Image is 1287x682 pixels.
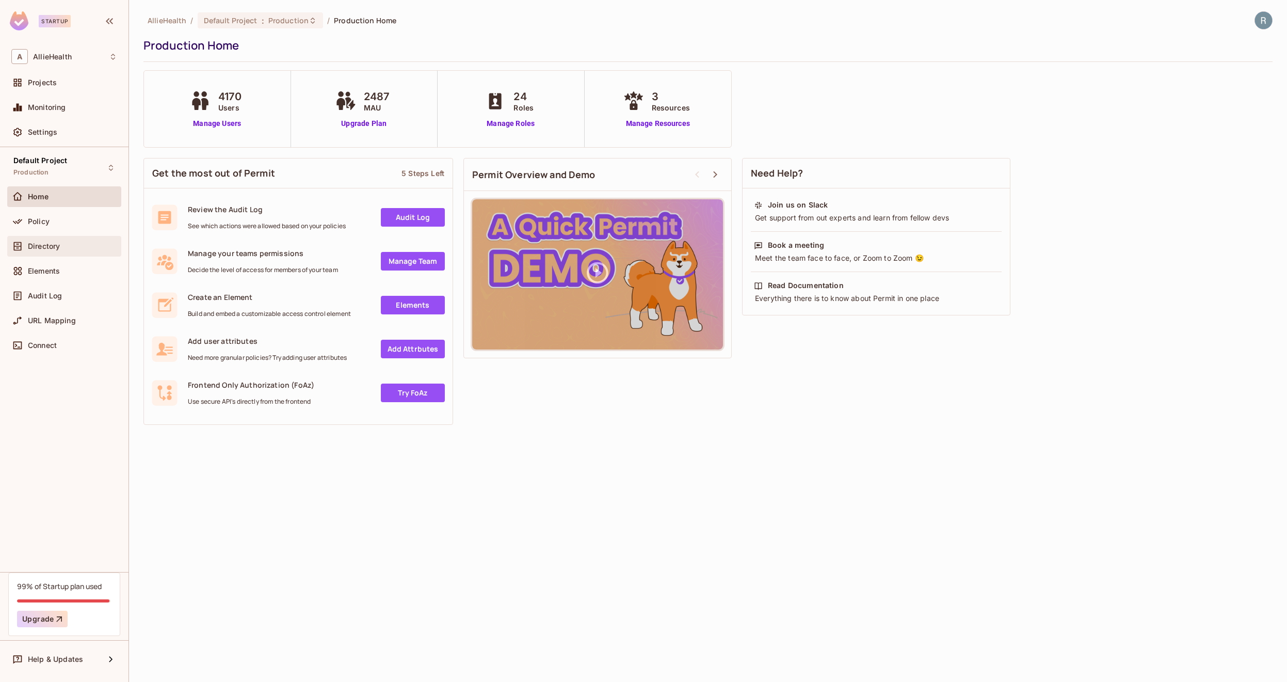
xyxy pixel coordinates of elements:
div: Read Documentation [768,280,844,291]
span: Directory [28,242,60,250]
span: 2487 [364,89,390,104]
span: Policy [28,217,50,226]
span: Users [218,102,242,113]
span: Default Project [204,15,258,25]
span: Production [13,168,49,177]
span: Audit Log [28,292,62,300]
div: 99% of Startup plan used [17,581,102,591]
span: Build and embed a customizable access control element [188,310,351,318]
span: : [261,17,265,25]
span: Roles [513,102,534,113]
span: See which actions were allowed based on your policies [188,222,346,230]
span: Production [268,15,309,25]
div: Meet the team face to face, or Zoom to Zoom 😉 [754,253,999,263]
span: Need Help? [751,167,803,180]
div: Everything there is to know about Permit in one place [754,293,999,304]
span: Review the Audit Log [188,204,346,214]
div: Startup [39,15,71,27]
a: Upgrade Plan [333,118,395,129]
span: 3 [652,89,690,104]
span: Production Home [334,15,396,25]
span: Projects [28,78,57,87]
span: Add user attributes [188,336,347,346]
span: Get the most out of Permit [152,167,275,180]
img: SReyMgAAAABJRU5ErkJggg== [10,11,28,30]
span: Frontend Only Authorization (FoAz) [188,380,314,390]
a: Audit Log [381,208,445,227]
span: Use secure API's directly from the frontend [188,398,314,406]
a: Manage Team [381,252,445,271]
a: Add Attrbutes [381,340,445,358]
div: Join us on Slack [768,200,828,210]
span: URL Mapping [28,316,76,325]
li: / [190,15,193,25]
a: Manage Resources [621,118,695,129]
span: Monitoring [28,103,66,112]
span: Need more granular policies? Try adding user attributes [188,354,347,362]
span: 4170 [218,89,242,104]
span: A [11,49,28,64]
span: Help & Updates [28,655,83,663]
span: Manage your teams permissions [188,248,338,258]
div: Get support from out experts and learn from fellow devs [754,213,999,223]
span: Create an Element [188,292,351,302]
a: Try FoAz [381,384,445,402]
a: Manage Users [187,118,247,129]
img: Rodrigo Mayer [1255,12,1272,29]
span: Elements [28,267,60,275]
div: 5 Steps Left [401,168,444,178]
li: / [327,15,330,25]
span: the active workspace [148,15,186,25]
div: Production Home [143,38,1267,53]
span: Resources [652,102,690,113]
div: Book a meeting [768,240,824,250]
span: Workspace: AllieHealth [33,53,72,61]
span: Settings [28,128,57,136]
span: Default Project [13,156,67,165]
span: Permit Overview and Demo [472,168,596,181]
span: MAU [364,102,390,113]
a: Elements [381,296,445,314]
span: Connect [28,341,57,350]
span: Decide the level of access for members of your team [188,266,338,274]
span: 24 [513,89,534,104]
span: Home [28,193,49,201]
button: Upgrade [17,611,68,627]
a: Manage Roles [482,118,539,129]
